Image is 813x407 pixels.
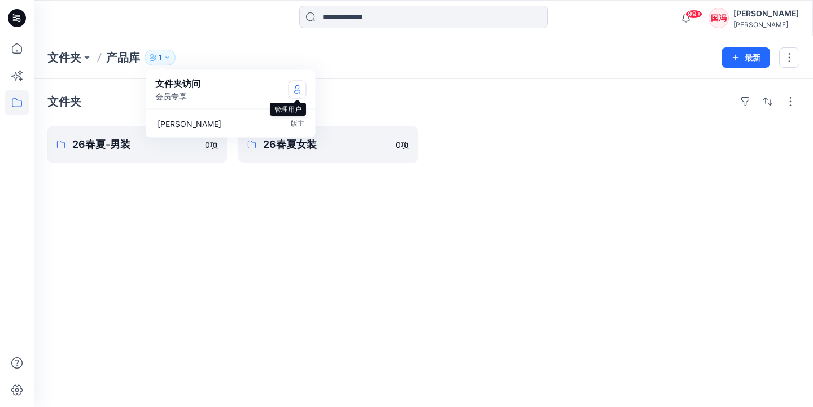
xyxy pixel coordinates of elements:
[238,126,418,163] a: 26春夏女装0项
[685,10,702,19] span: 99+
[106,50,140,65] p: 产品库
[47,95,81,108] h4: 文件夹
[291,117,304,129] p: 版主
[733,20,799,29] div: [PERSON_NAME]
[47,126,227,163] a: 26春夏-男装0项
[158,117,221,129] p: 冯国
[733,7,799,20] div: [PERSON_NAME]
[148,112,313,135] a: [PERSON_NAME]版主
[145,50,176,65] button: 1
[155,77,200,90] p: 文件夹访问
[159,51,161,64] p: 1
[396,139,409,151] p: 0 项
[263,137,389,152] p: 26春夏女装
[289,80,307,98] button: 管理用户
[709,8,729,28] div: 国冯
[47,50,81,65] a: 文件夹
[722,47,770,68] button: 最新
[155,90,200,102] p: 会员专享
[205,139,218,151] p: 0 项
[72,137,198,152] p: 26春夏-男装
